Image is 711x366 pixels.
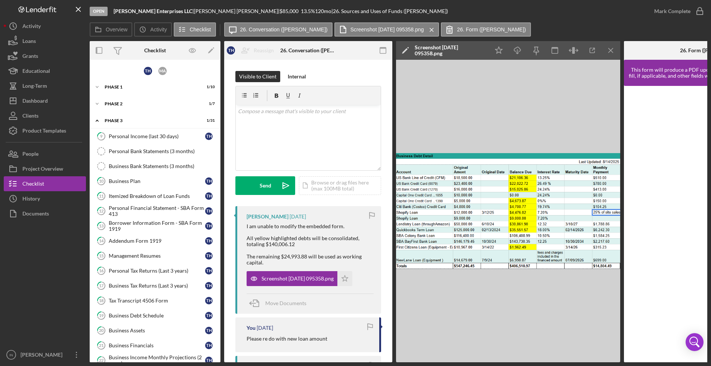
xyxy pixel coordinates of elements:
div: Personal Financial Statement - SBA Form 413 [109,205,205,217]
tspan: 14 [99,238,104,243]
button: 26. Conversation ([PERSON_NAME]) [224,22,333,37]
label: 26. Form ([PERSON_NAME]) [457,27,526,32]
div: Tax Transcript 4506 Form [109,298,205,304]
div: Personal Income (last 30 days) [109,133,205,139]
div: Business Tax Returns (Last 3 years) [109,283,205,289]
div: Phase 2 [105,102,196,106]
div: Personal Bank Statements (3 months) [109,148,216,154]
div: 1 / 31 [201,118,215,123]
tspan: 20 [99,328,104,333]
span: $85,000 [279,8,299,14]
b: [PERSON_NAME] Enterprises LLC [114,8,192,14]
div: Personal Tax Returns (Last 3 years) [109,268,205,274]
button: Activity [134,22,171,37]
button: Mark Complete [647,4,707,19]
button: Screenshot [DATE] 095358.png [247,271,352,286]
div: T H [205,282,213,289]
div: I am unable to modify the embedded form. All yellow highlighted debts will be consolidated, total... [247,223,374,266]
tspan: 18 [99,298,103,303]
div: 13.5 % [301,8,315,14]
button: Checklist [174,22,216,37]
div: T H [205,207,213,215]
button: Screenshot [DATE] 095358.png [334,22,439,37]
div: T H [205,312,213,319]
label: Activity [150,27,167,32]
div: Screenshot [DATE] 095358.png [262,276,334,282]
button: Send [235,176,295,195]
div: Screenshot [DATE] 095358.png [415,44,486,56]
a: 19Business Debt ScheduleTH [93,308,217,323]
div: T H [205,357,213,364]
tspan: 21 [99,343,103,348]
tspan: 22 [99,358,103,363]
div: 120 mo [315,8,331,14]
tspan: 12 [99,208,103,213]
a: 17Business Tax Returns (Last 3 years)TH [93,278,217,293]
div: Addendum Form 1919 [109,238,205,244]
div: | 26. Sources and Uses of Funds ([PERSON_NAME]) [331,8,448,14]
tspan: 9 [100,134,103,139]
button: Overview [90,22,132,37]
span: Move Documents [265,300,306,306]
a: 21Business FinancialsTH [93,338,217,353]
div: Borrower Information Form - SBA Form 1919 [109,220,205,232]
a: 12Personal Financial Statement - SBA Form 413TH [93,204,217,218]
time: 2025-08-28 14:57 [290,214,306,220]
button: 26. Form ([PERSON_NAME]) [441,22,531,37]
div: Open Intercom Messenger [686,333,704,351]
div: T H [205,177,213,185]
div: Phase 3 [105,118,196,123]
div: T H [205,133,213,140]
label: 26. Conversation ([PERSON_NAME]) [240,27,328,32]
div: 26. Conversation ([PERSON_NAME]) [280,47,336,53]
div: [PERSON_NAME] [247,214,288,220]
button: Internal [284,71,310,82]
tspan: 13 [99,223,103,228]
a: 18Tax Transcript 4506 FormTH [93,293,217,308]
div: Checklist [144,47,166,53]
div: Mark Complete [654,4,690,19]
label: Checklist [190,27,211,32]
div: T H [205,252,213,260]
div: Business Plan [109,178,205,184]
a: 15Management ResumesTH [93,248,217,263]
div: Reassign [254,43,274,58]
a: Personal Bank Statements (3 months) [93,144,217,159]
button: IN[PERSON_NAME] [4,347,86,362]
div: Business Financials [109,342,205,348]
tspan: 19 [99,313,104,318]
div: Internal [288,71,306,82]
img: Preview [396,60,620,362]
div: Send [260,176,271,195]
div: T H [227,46,235,55]
div: T H [144,67,152,75]
div: [PERSON_NAME] [PERSON_NAME] | [194,8,279,14]
div: | [114,8,194,14]
div: Open [90,7,108,16]
tspan: 11 [99,193,103,198]
div: M A [158,67,167,75]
